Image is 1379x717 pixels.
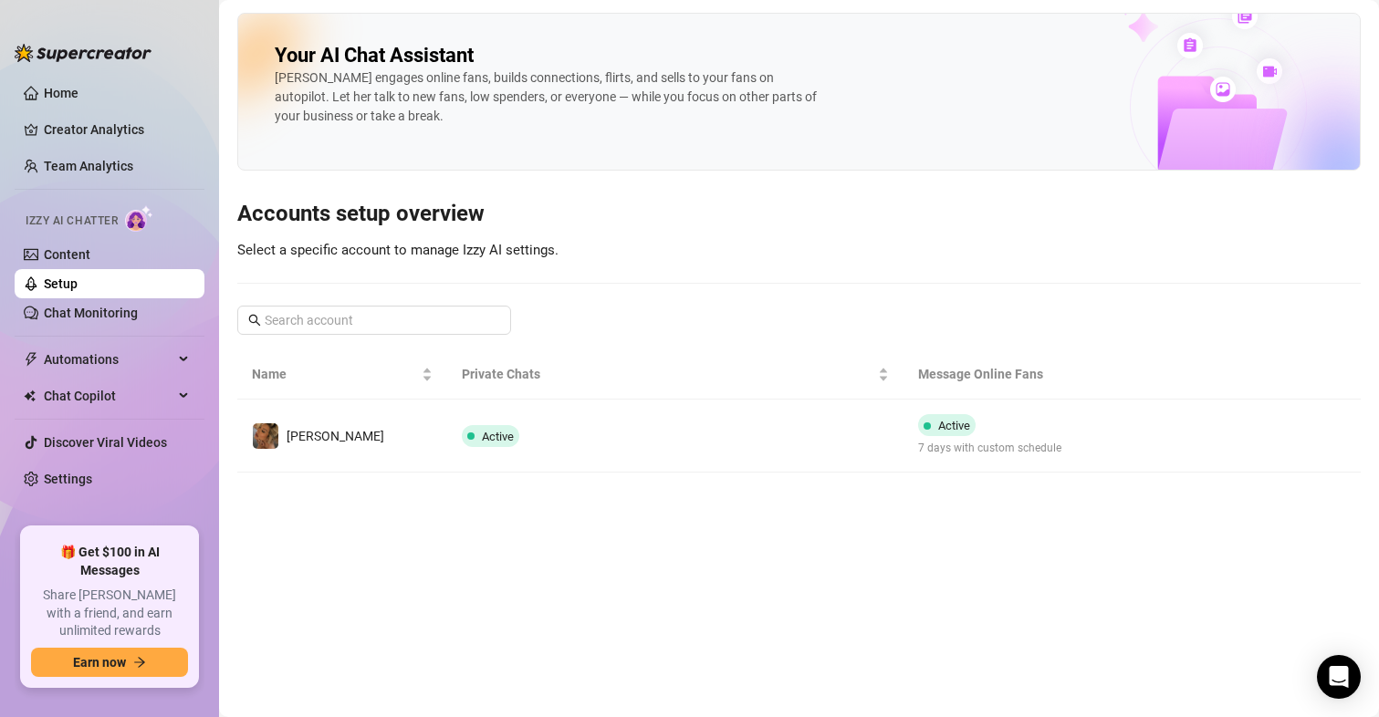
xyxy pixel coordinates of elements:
span: thunderbolt [24,352,38,367]
a: Creator Analytics [44,115,190,144]
th: Name [237,349,447,400]
img: logo-BBDzfeDw.svg [15,44,151,62]
a: Settings [44,472,92,486]
span: Active [938,419,970,432]
a: Setup [44,276,78,291]
span: arrow-right [133,656,146,669]
span: 🎁 Get $100 in AI Messages [31,544,188,579]
a: Discover Viral Videos [44,435,167,450]
span: Automations [44,345,173,374]
th: Private Chats [447,349,904,400]
span: Private Chats [462,364,875,384]
button: Earn nowarrow-right [31,648,188,677]
a: Chat Monitoring [44,306,138,320]
img: AI Chatter [125,205,153,232]
img: Melanie [253,423,278,449]
img: Chat Copilot [24,390,36,402]
div: [PERSON_NAME] engages online fans, builds connections, flirts, and sells to your fans on autopilo... [275,68,822,126]
span: 7 days with custom schedule [918,440,1061,457]
th: Message Online Fans [904,349,1208,400]
input: Search account [265,310,486,330]
h2: Your AI Chat Assistant [275,43,474,68]
span: Select a specific account to manage Izzy AI settings. [237,242,559,258]
span: search [248,314,261,327]
span: Izzy AI Chatter [26,213,118,230]
span: [PERSON_NAME] [287,429,384,443]
span: Share [PERSON_NAME] with a friend, and earn unlimited rewards [31,587,188,640]
span: Active [482,430,514,443]
span: Name [252,364,418,384]
h3: Accounts setup overview [237,200,1361,229]
a: Home [44,86,78,100]
div: Open Intercom Messenger [1317,655,1361,699]
span: Earn now [73,655,126,670]
span: Chat Copilot [44,381,173,410]
a: Content [44,247,90,262]
a: Team Analytics [44,159,133,173]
